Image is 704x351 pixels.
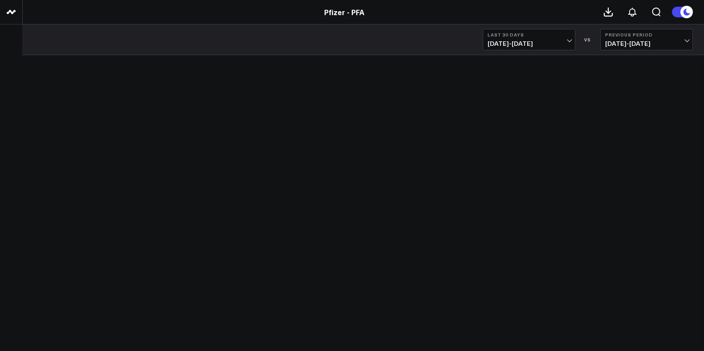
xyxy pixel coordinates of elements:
[600,29,693,50] button: Previous Period[DATE]-[DATE]
[488,32,570,37] b: Last 30 Days
[324,7,364,17] a: Pfizer - PFA
[580,37,596,42] div: VS
[605,40,688,47] span: [DATE] - [DATE]
[605,32,688,37] b: Previous Period
[483,29,575,50] button: Last 30 Days[DATE]-[DATE]
[488,40,570,47] span: [DATE] - [DATE]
